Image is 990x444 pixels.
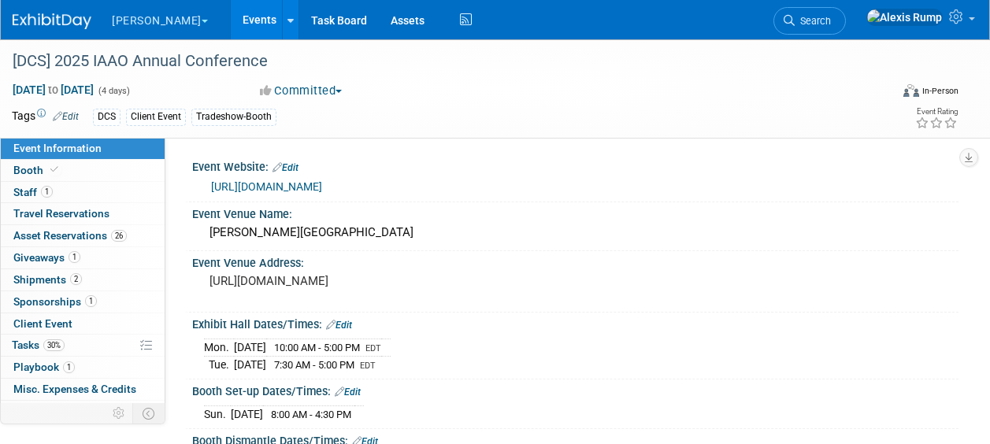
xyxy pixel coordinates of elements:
a: Sponsorships1 [1,291,165,313]
span: 30% [43,339,65,351]
span: Playbook [13,361,75,373]
span: Event Information [13,142,102,154]
span: (4 days) [97,86,130,96]
a: Giveaways1 [1,247,165,268]
img: ExhibitDay [13,13,91,29]
div: Event Rating [915,108,958,116]
a: Staff1 [1,182,165,203]
span: EDT [365,343,381,353]
span: 1 [63,361,75,373]
span: EDT [360,361,376,371]
div: DCS [93,109,121,125]
a: Travel Reservations [1,203,165,224]
span: 7:30 AM - 5:00 PM [274,359,354,371]
div: Exhibit Hall Dates/Times: [192,313,958,333]
span: 10:00 AM - 5:00 PM [274,342,360,353]
span: Search [795,15,831,27]
div: Client Event [126,109,186,125]
span: 8:00 AM - 4:30 PM [271,409,351,420]
div: [DCS] 2025 IAAO Annual Conference [7,47,877,76]
span: 26 [111,230,127,242]
img: Format-Inperson.png [903,84,919,97]
span: Staff [13,186,53,198]
span: Travel Reservations [13,207,109,220]
span: Shipments [13,273,82,286]
i: Booth reservation complete [50,165,58,174]
td: [DATE] [234,339,266,357]
span: [DATE] [DATE] [12,83,95,97]
div: Event Website: [192,155,958,176]
div: Tradeshow-Booth [191,109,276,125]
a: [URL][DOMAIN_NAME] [211,180,322,193]
a: Misc. Expenses & Credits [1,379,165,400]
span: Giveaways [13,251,80,264]
td: Toggle Event Tabs [133,403,165,424]
a: Asset Reservations26 [1,225,165,246]
a: Edit [326,320,352,331]
div: Event Format [821,82,958,105]
div: Event Venue Name: [192,202,958,222]
button: Committed [254,83,348,99]
a: Edit [53,111,79,122]
span: 1 [41,186,53,198]
a: Playbook1 [1,357,165,378]
div: [PERSON_NAME][GEOGRAPHIC_DATA] [204,220,947,245]
a: Tasks30% [1,335,165,356]
pre: [URL][DOMAIN_NAME] [209,274,494,288]
a: Booth [1,160,165,181]
a: Client Event [1,313,165,335]
a: Edit [273,162,298,173]
td: Tags [12,108,79,126]
span: Misc. Expenses & Credits [13,383,136,395]
a: Edit [335,387,361,398]
td: Mon. [204,339,234,357]
td: [DATE] [231,406,263,423]
div: In-Person [921,85,958,97]
td: Sun. [204,406,231,423]
span: 2 [70,273,82,285]
span: 1 [69,251,80,263]
a: Event Information [1,138,165,159]
div: Booth Set-up Dates/Times: [192,379,958,400]
span: Client Event [13,317,72,330]
img: Alexis Rump [866,9,943,26]
a: Search [773,7,846,35]
span: Tasks [12,339,65,351]
a: Shipments2 [1,269,165,290]
span: 1 [85,295,97,307]
span: to [46,83,61,96]
td: Tue. [204,357,234,373]
span: Asset Reservations [13,229,127,242]
div: Event Venue Address: [192,251,958,271]
span: Sponsorships [13,295,97,308]
span: Booth [13,164,61,176]
td: Personalize Event Tab Strip [106,403,133,424]
td: [DATE] [234,357,266,373]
